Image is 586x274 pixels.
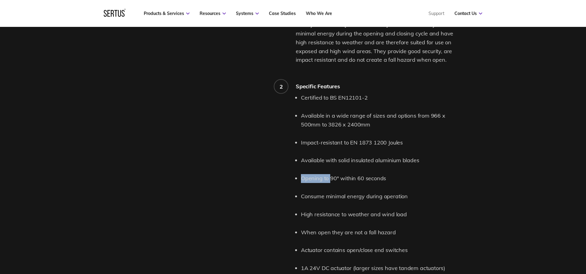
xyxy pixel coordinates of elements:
a: Case Studies [269,11,296,16]
li: Actuator contains open/close end switches [301,246,460,255]
li: High resistance to weather and wind load [301,210,460,219]
a: Resources [200,11,226,16]
a: Who We Are [306,11,332,16]
div: Specific Features [296,83,460,90]
li: Available in a wide range of sizes and options from 966 x 500mm to 3826 x 2400mm [301,111,460,129]
a: Products & Services [144,11,190,16]
iframe: Chat Widget [476,203,586,274]
li: Opening to 90° within 60 seconds [301,174,460,183]
li: When open they are not a fall hazard [301,228,460,237]
a: Support [429,11,444,16]
li: Certified to BS EN12101-2 [301,93,460,102]
a: Systems [236,11,259,16]
a: Contact Us [454,11,482,16]
li: 1A 24V DC actuator (larger sizes have tandem actuators) [301,264,460,273]
li: Available with solid insulated aluminium blades [301,156,460,165]
li: Consume minimal energy during operation [301,192,460,201]
div: 2 [280,83,283,90]
li: Impact-resistant to EN 1873 1200 Joules [301,138,460,147]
